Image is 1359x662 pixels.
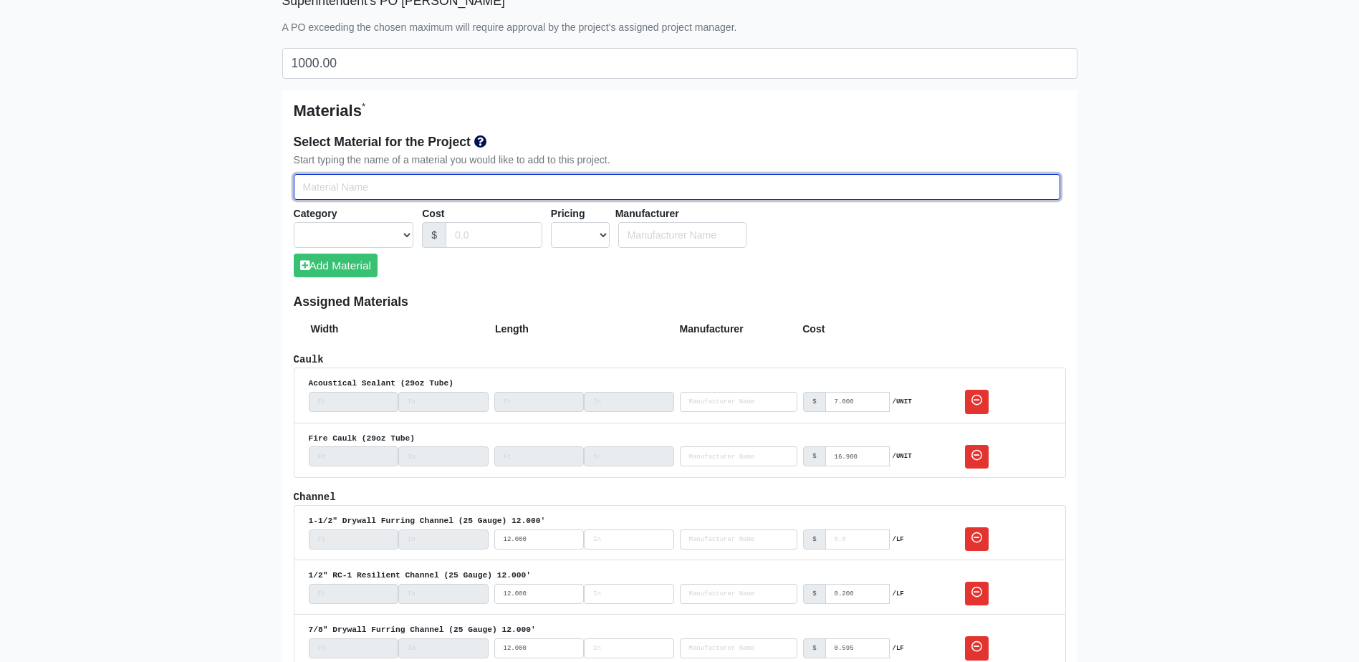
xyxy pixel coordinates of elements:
[294,152,1066,168] div: Start typing the name of a material you would like to add to this project.
[294,208,337,219] strong: Category
[803,392,825,412] div: $
[494,584,585,604] input: length_feet
[497,571,531,580] span: 12.000'
[309,623,1051,636] div: 7/8" Drywall Furring Channel (25 Gauge)
[551,208,585,219] strong: Pricing
[294,174,1060,201] input: Search
[680,529,798,550] input: Search
[422,208,444,219] strong: Cost
[311,323,339,335] strong: Width
[294,102,1066,120] h5: Materials
[615,208,679,219] strong: Manufacturer
[680,392,798,412] input: Search
[680,584,798,604] input: Search
[893,589,904,599] strong: /LF
[398,638,489,658] input: width_inches
[893,534,904,545] strong: /LF
[294,135,471,149] strong: Select Material for the Project
[680,323,744,335] strong: Manufacturer
[309,392,399,412] input: width_feet
[446,222,542,249] input: Cost
[618,222,747,249] input: Search
[825,584,890,604] input: Cost
[512,517,545,525] span: 12.000'
[893,451,912,461] strong: /UNIT
[495,323,529,335] strong: Length
[398,584,489,604] input: width_inches
[825,446,890,466] input: Cost
[294,254,378,277] button: Add Material
[825,529,890,550] input: Cost
[893,643,904,653] strong: /LF
[282,21,737,33] small: A PO exceeding the chosen maximum will require approval by the project's assigned project manager.
[803,638,825,658] div: $
[309,432,1051,445] div: Fire Caulk (29oz Tube)
[584,584,674,604] input: length_inches
[398,446,489,466] input: width_inches
[309,584,399,604] input: width_feet
[398,392,489,412] input: width_inches
[294,294,1066,310] h6: Assigned Materials
[309,514,1051,527] div: 1-1/2" Drywall Furring Channel (25 Gauge)
[422,222,446,249] div: $
[309,446,399,466] input: width_feet
[309,377,1051,390] div: Acoustical Sealant (29oz Tube)
[680,446,798,466] input: Search
[494,638,585,658] input: length_feet
[584,446,674,466] input: length_inches
[803,529,825,550] div: $
[494,529,585,550] input: length_feet
[294,352,1066,478] li: Caulk
[309,569,1051,582] div: 1/2" RC-1 Resilient Channel (25 Gauge)
[802,323,825,335] strong: Cost
[584,638,674,658] input: length_inches
[309,638,399,658] input: width_feet
[584,529,674,550] input: length_inches
[584,392,674,412] input: length_inches
[893,397,912,407] strong: /UNIT
[502,625,536,634] span: 12.000'
[309,529,399,550] input: width_feet
[825,392,890,412] input: Cost
[803,446,825,466] div: $
[398,529,489,550] input: width_inches
[680,638,798,658] input: Search
[825,638,890,658] input: Cost
[803,584,825,604] div: $
[494,446,585,466] input: length_feet
[494,392,585,412] input: length_feet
